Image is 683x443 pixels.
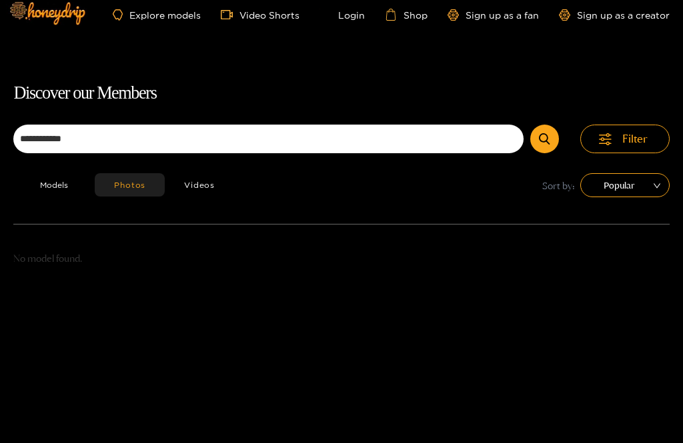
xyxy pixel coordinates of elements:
div: sort [580,173,670,197]
span: Filter [622,131,648,147]
h1: Discover our Members [13,79,669,107]
a: Sign up as a creator [559,9,670,21]
a: Video Shorts [221,9,299,21]
button: Models [13,173,95,197]
a: Explore models [113,9,201,21]
a: Shop [385,9,428,21]
button: Submit Search [530,125,559,153]
a: Sign up as a fan [448,9,539,21]
span: video-camera [221,9,239,21]
span: Sort by: [542,178,575,193]
p: No model found. [13,251,669,266]
button: Videos [165,173,234,197]
span: Popular [590,175,660,195]
button: Filter [580,125,670,153]
a: Login [319,9,365,21]
button: Photos [95,173,165,197]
